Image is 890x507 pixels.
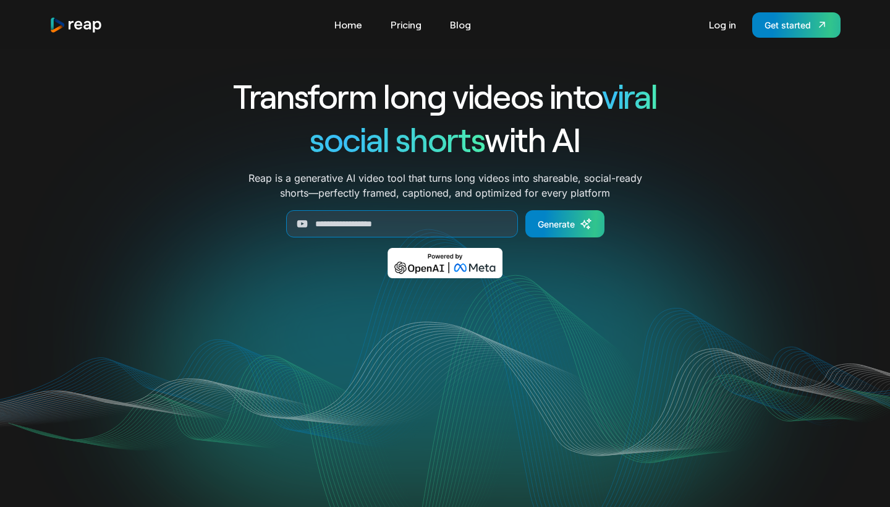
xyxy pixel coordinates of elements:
img: reap logo [49,17,103,33]
a: Get started [752,12,841,38]
a: Home [328,15,368,35]
a: home [49,17,103,33]
span: social shorts [310,119,485,159]
div: Get started [765,19,811,32]
a: Log in [703,15,742,35]
h1: with AI [188,117,702,161]
form: Generate Form [188,210,702,237]
span: viral [602,75,657,116]
img: Powered by OpenAI & Meta [388,248,503,278]
div: Generate [538,218,575,231]
a: Generate [525,210,604,237]
p: Reap is a generative AI video tool that turns long videos into shareable, social-ready shorts—per... [248,171,642,200]
a: Blog [444,15,477,35]
h1: Transform long videos into [188,74,702,117]
a: Pricing [384,15,428,35]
